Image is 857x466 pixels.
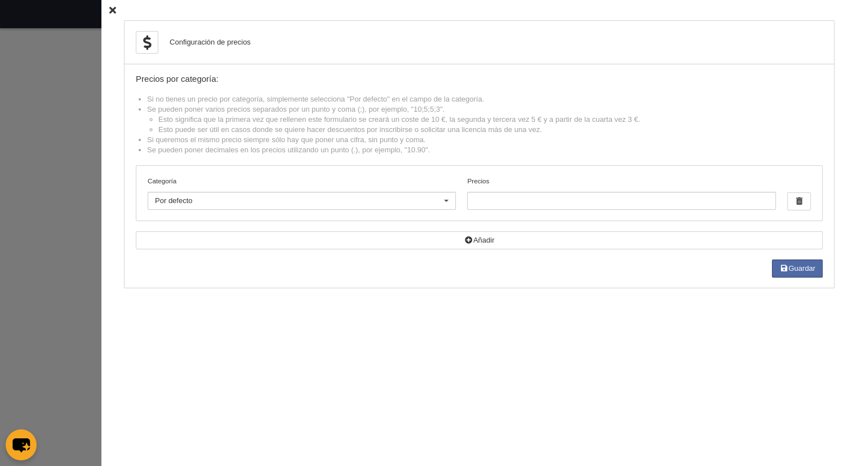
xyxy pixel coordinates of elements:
[136,74,823,84] div: Precios por categoría:
[158,125,823,135] li: Esto puede ser útil en casos donde se quiere hacer descuentos por inscribirse o solicitar una lic...
[147,135,823,145] li: Si queremos el mismo precio siempre sólo hay que poner una cifra, sin punto y coma.
[158,115,823,125] li: Esto significa que la primera vez que rellenen este formulario se creará un coste de 10 €, la seg...
[155,196,193,205] span: Por defecto
[772,260,823,278] button: Guardar
[170,37,251,47] div: Configuración de precios
[147,94,823,104] li: Si no tienes un precio por categoría, simplemente selecciona "Por defecto" en el campo de la cate...
[109,7,116,14] i: Cerrar
[148,176,456,186] label: Categoría
[147,104,823,135] li: Se pueden poner varios precios separados por un punto y coma (;), por ejemplo, "10;5;5;3".
[6,429,37,460] button: chat-button
[136,231,823,249] button: Añadir
[467,176,775,210] label: Precios
[467,192,775,210] input: Precios
[147,145,823,155] li: Se pueden poner decimales en los precios utilizando un punto (.), por ejemplo, "10.90".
